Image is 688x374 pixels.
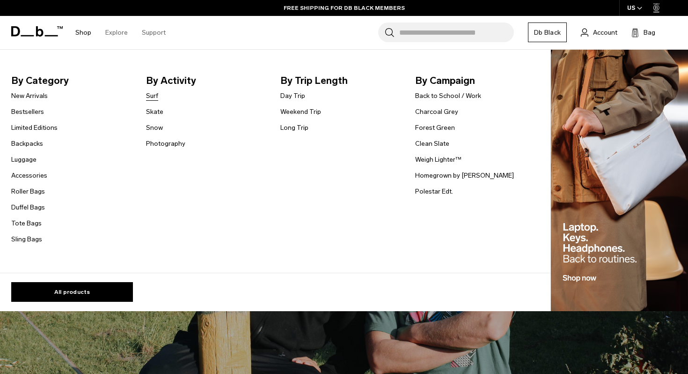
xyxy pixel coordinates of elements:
[142,16,166,49] a: Support
[11,218,42,228] a: Tote Bags
[644,28,655,37] span: Bag
[105,16,128,49] a: Explore
[11,123,58,133] a: Limited Editions
[11,282,133,302] a: All products
[631,27,655,38] button: Bag
[415,155,461,165] a: Weigh Lighter™
[280,91,305,101] a: Day Trip
[593,28,617,37] span: Account
[11,234,42,244] a: Sling Bags
[280,73,400,88] span: By Trip Length
[415,139,449,149] a: Clean Slate
[146,139,185,149] a: Photography
[581,27,617,38] a: Account
[11,139,43,149] a: Backpacks
[11,202,45,212] a: Duffel Bags
[415,107,458,117] a: Charcoal Grey
[415,91,481,101] a: Back to School / Work
[415,187,453,196] a: Polestar Edt.
[415,171,514,180] a: Homegrown by [PERSON_NAME]
[146,73,266,88] span: By Activity
[75,16,91,49] a: Shop
[11,155,37,165] a: Luggage
[528,22,567,42] a: Db Black
[146,107,163,117] a: Skate
[11,107,44,117] a: Bestsellers
[551,50,688,312] img: Db
[280,123,308,133] a: Long Trip
[146,91,158,101] a: Surf
[11,187,45,196] a: Roller Bags
[11,91,48,101] a: New Arrivals
[68,16,173,49] nav: Main Navigation
[11,171,47,180] a: Accessories
[280,107,321,117] a: Weekend Trip
[284,4,405,12] a: FREE SHIPPING FOR DB BLACK MEMBERS
[415,123,455,133] a: Forest Green
[146,123,163,133] a: Snow
[11,73,131,88] span: By Category
[415,73,535,88] span: By Campaign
